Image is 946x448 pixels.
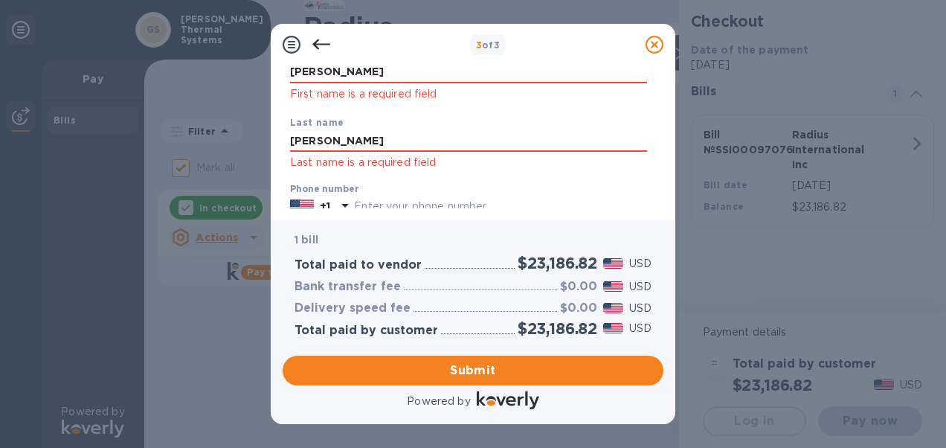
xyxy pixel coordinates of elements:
b: Last name [290,117,344,128]
h3: Total paid to vendor [295,258,422,272]
h2: $23,186.82 [518,254,597,272]
b: 1 bill [295,234,318,246]
p: Powered by [407,394,470,409]
img: USD [603,258,623,269]
input: Enter your last name [290,130,647,153]
span: Submit [295,362,651,380]
h3: $0.00 [560,301,597,316]
img: USD [603,281,623,292]
h3: $0.00 [560,280,597,294]
img: USD [603,303,623,313]
h3: Delivery speed fee [295,301,411,316]
button: Submit [283,356,663,385]
img: USD [603,323,623,333]
label: Phone number [290,185,358,193]
input: Enter your phone number [354,196,647,218]
p: USD [629,321,651,336]
img: US [290,198,314,214]
b: of 3 [476,39,501,51]
p: USD [629,279,651,295]
p: USD [629,301,651,316]
p: +1 [320,199,330,214]
span: 3 [476,39,482,51]
input: Enter your first name [290,61,647,83]
h3: Total paid by customer [295,324,438,338]
img: Logo [477,391,539,409]
h3: Bank transfer fee [295,280,401,294]
p: Last name is a required field [290,154,647,171]
p: USD [629,256,651,272]
p: First name is a required field [290,86,647,103]
h2: $23,186.82 [518,319,597,338]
